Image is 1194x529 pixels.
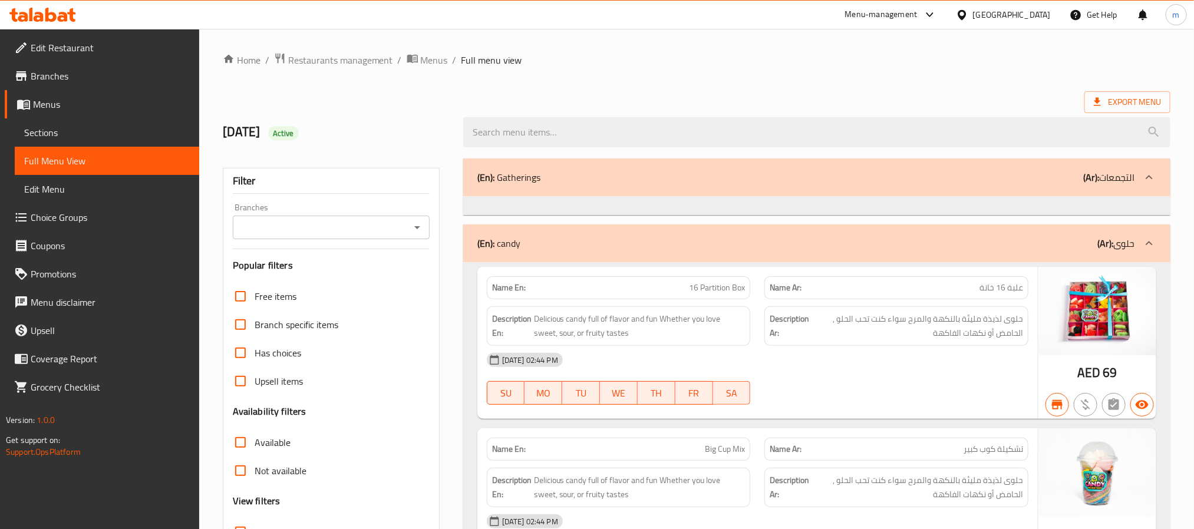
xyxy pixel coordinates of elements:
strong: Description En: [492,312,532,340]
span: Edit Restaurant [31,41,190,55]
p: candy [477,236,520,250]
a: Promotions [5,260,199,288]
span: Menus [421,53,448,67]
strong: Description Ar: [770,312,809,340]
b: (En): [477,168,494,186]
span: Restaurants management [288,53,393,67]
button: Branch specific item [1045,393,1069,416]
strong: Name En: [492,282,526,294]
span: Big Cup Mix [705,443,745,455]
span: 1.0.0 [37,412,55,428]
span: m [1173,8,1180,21]
button: WE [600,381,638,405]
input: search [463,117,1170,147]
span: 69 [1103,361,1117,384]
button: Not has choices [1102,393,1126,416]
h2: [DATE] [223,123,449,141]
li: / [453,53,457,67]
div: Menu-management [845,8,918,22]
a: Sections [15,118,199,147]
span: Free items [255,289,296,303]
span: Menu disclaimer [31,295,190,309]
button: TU [562,381,600,405]
span: تشكيلة كوب كبير [964,443,1023,455]
span: 16 Partition Box [689,282,745,294]
a: Menus [407,52,448,68]
nav: breadcrumb [223,52,1170,68]
div: Filter [233,168,430,194]
b: (Ar): [1083,168,1099,186]
span: Promotions [31,267,190,281]
a: Grocery Checklist [5,373,199,401]
p: التجمعات [1083,170,1135,184]
img: big_cup_mix638949267320931697.jpg [1038,428,1156,517]
span: WE [605,385,633,402]
span: TH [642,385,671,402]
img: 16_partition_box638949267281003858.jpg [1038,267,1156,355]
button: FR [675,381,713,405]
span: Branches [31,69,190,83]
span: [DATE] 02:44 PM [497,516,563,527]
a: Menus [5,90,199,118]
a: Edit Restaurant [5,34,199,62]
span: Active [268,128,299,139]
a: Restaurants management [274,52,393,68]
span: Menus [33,97,190,111]
span: SA [718,385,746,402]
b: (En): [477,234,494,252]
span: Export Menu [1094,95,1161,110]
span: MO [529,385,558,402]
span: Available [255,435,291,449]
a: Support.OpsPlatform [6,444,81,459]
button: TH [638,381,675,405]
span: AED [1077,361,1100,384]
span: Upsell [31,323,190,338]
span: Branch specific items [255,318,338,332]
h3: Availability filters [233,405,306,418]
a: Coverage Report [5,345,199,373]
span: حلوى لذيذة مليئة بالنكهة والمرح سواء كنت تحب الحلو , الحامض أو نكهات الفاكهة [812,312,1023,340]
button: SA [713,381,751,405]
span: Not available [255,464,306,478]
a: Upsell [5,316,199,345]
span: Edit Menu [24,182,190,196]
span: [DATE] 02:44 PM [497,355,563,366]
span: Coverage Report [31,352,190,366]
strong: Name En: [492,443,526,455]
h3: Popular filters [233,259,430,272]
b: (Ar): [1097,234,1113,252]
button: MO [525,381,562,405]
span: Sections [24,125,190,140]
p: حلوى [1097,236,1135,250]
span: Version: [6,412,35,428]
span: Upsell items [255,374,303,388]
button: Purchased item [1074,393,1097,416]
a: Full Menu View [15,147,199,175]
p: Gatherings [477,170,540,184]
div: [GEOGRAPHIC_DATA] [973,8,1051,21]
span: حلوى لذيذة مليئة بالنكهة والمرح سواء كنت تحب الحلو , الحامض أو نكهات الفاكهة [812,473,1023,502]
span: TU [567,385,595,402]
span: Export Menu [1084,91,1170,113]
strong: Name Ar: [770,282,802,294]
li: / [398,53,402,67]
a: Coupons [5,232,199,260]
a: Edit Menu [15,175,199,203]
a: Home [223,53,260,67]
span: Delicious candy full of flavor and fun Whether you love sweet, sour, or fruity tastes [534,312,746,340]
span: Get support on: [6,432,60,448]
a: Choice Groups [5,203,199,232]
span: SU [492,385,520,402]
button: Open [409,219,426,236]
a: Branches [5,62,199,90]
span: Full Menu View [24,154,190,168]
span: Delicious candy full of flavor and fun Whether you love sweet, sour, or fruity tastes [534,473,746,502]
strong: Name Ar: [770,443,802,455]
span: FR [680,385,708,402]
div: Active [268,126,299,140]
span: Full menu view [461,53,522,67]
div: (En): Gatherings(Ar):التجمعات [463,196,1170,215]
li: / [265,53,269,67]
button: Available [1130,393,1154,416]
strong: Description Ar: [770,473,809,502]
